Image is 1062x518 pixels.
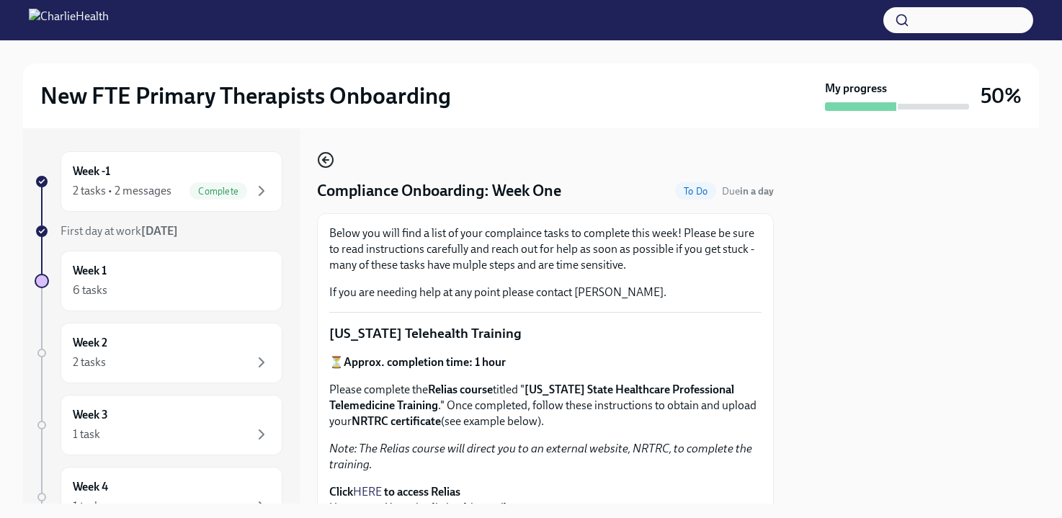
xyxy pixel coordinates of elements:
p: Please complete the titled " ." Once completed, follow these instructions to obtain and upload yo... [329,382,762,429]
strong: Approx. completion time: 1 hour [344,355,506,369]
span: To Do [675,186,716,197]
h6: Week 1 [73,263,107,279]
p: If you are needing help at any point please contact [PERSON_NAME]. [329,285,762,300]
h4: Compliance Onboarding: Week One [317,180,561,202]
a: Week 22 tasks [35,323,282,383]
span: Due [722,185,774,197]
strong: [DATE] [141,224,178,238]
a: HERE [353,485,382,499]
div: 2 tasks • 2 messages [73,183,171,199]
strong: [US_STATE] State Healthcare Professional Telemedicine Training [329,383,734,412]
p: Below you will find a list of your complaince tasks to complete this week! Please be sure to read... [329,225,762,273]
h6: Week 4 [73,479,108,495]
a: Week -12 tasks • 2 messagesComplete [35,151,282,212]
a: First day at work[DATE] [35,223,282,239]
p: ⏳ [329,354,762,370]
h6: Week 2 [73,335,107,351]
div: 1 task [73,499,100,514]
h6: Week -1 [73,164,110,179]
span: First day at work [61,224,178,238]
a: Week 31 task [35,395,282,455]
span: August 24th, 2025 10:00 [722,184,774,198]
strong: Relias course [428,383,493,396]
h2: New FTE Primary Therapists Onboarding [40,81,451,110]
strong: NRTRC certificate [352,414,441,428]
span: Complete [189,186,247,197]
img: CharlieHealth [29,9,109,32]
h3: 50% [981,83,1022,109]
p: [US_STATE] Telehealth Training [329,324,762,343]
strong: Click [329,485,353,499]
strong: in a day [740,185,774,197]
em: Note: The Relias course will direct you to an external website, NRTRC, to complete the training. [329,442,752,471]
div: 1 task [73,427,100,442]
h6: Week 3 [73,407,108,423]
a: Week 16 tasks [35,251,282,311]
div: 6 tasks [73,282,107,298]
strong: My progress [825,81,887,97]
strong: to access Relias [384,485,460,499]
div: 2 tasks [73,354,106,370]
